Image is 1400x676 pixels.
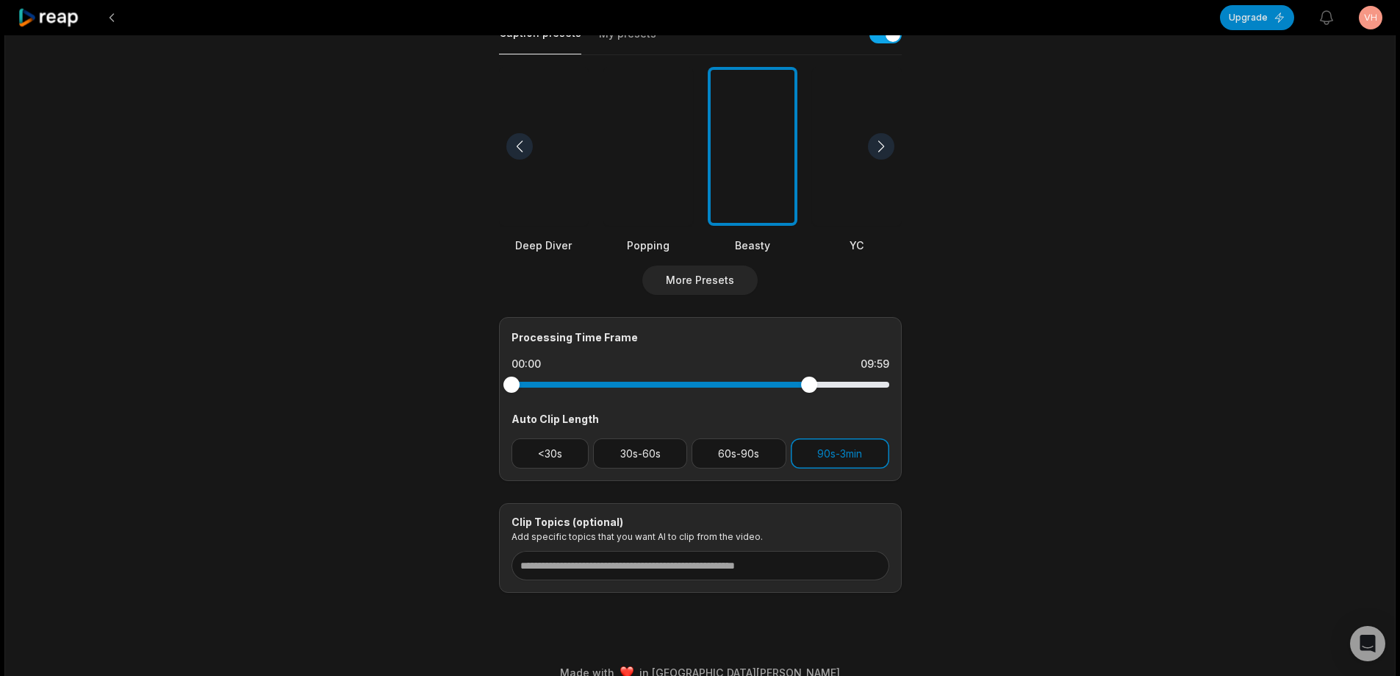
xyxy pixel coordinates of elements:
[511,330,889,345] div: Processing Time Frame
[1220,5,1294,30] button: Upgrade
[511,438,589,469] button: <30s
[708,238,797,253] div: Beasty
[511,516,889,529] div: Clip Topics (optional)
[511,411,889,427] div: Auto Clip Length
[861,357,889,371] div: 09:59
[511,531,889,542] p: Add specific topics that you want AI to clip from the video.
[511,357,541,371] div: 00:00
[812,238,902,253] div: YC
[499,238,589,253] div: Deep Diver
[692,438,786,469] button: 60s-90s
[1350,626,1385,661] div: Open Intercom Messenger
[642,266,758,295] button: More Presets
[593,438,687,469] button: 30s-60s
[791,438,889,469] button: 90s-3min
[599,26,656,54] button: My presets
[603,238,693,253] div: Popping
[499,26,581,54] button: Caption presets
